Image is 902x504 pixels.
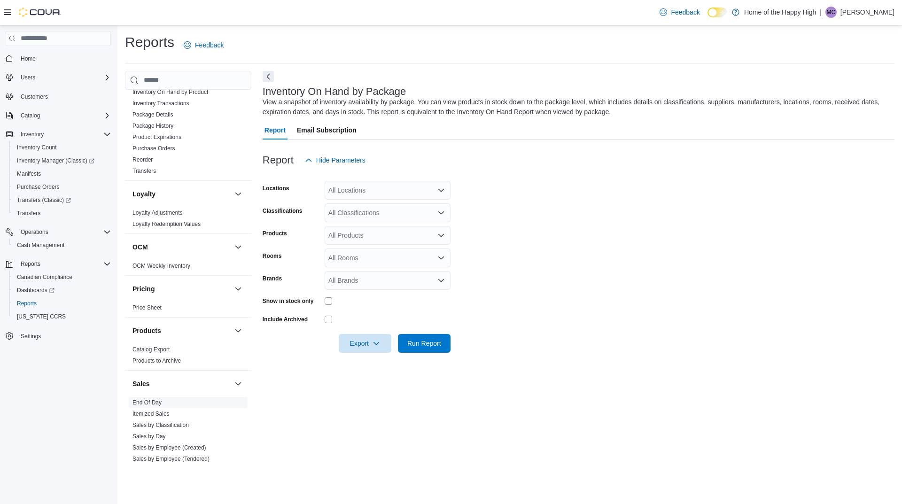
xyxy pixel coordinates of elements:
a: Inventory Manager (Classic) [13,155,98,166]
label: Show in stock only [263,297,314,305]
span: Inventory Count [13,142,111,153]
span: Price Sheet [132,304,162,311]
button: Hide Parameters [301,151,369,170]
button: Pricing [132,284,231,294]
button: Inventory Count [9,141,115,154]
span: Products to Archive [132,357,181,364]
button: Customers [2,90,115,103]
span: MC [827,7,836,18]
a: Loyalty Redemption Values [132,221,201,227]
a: Feedback [180,36,227,54]
span: Users [17,72,111,83]
span: Inventory Count [17,144,57,151]
a: Package Details [132,111,173,118]
span: Hide Parameters [316,155,365,165]
a: Sales by Day [132,433,166,440]
span: Purchase Orders [17,183,60,191]
a: Inventory On Hand by Product [132,89,208,95]
span: Washington CCRS [13,311,111,322]
a: Transfers [13,208,44,219]
span: Operations [21,228,48,236]
label: Products [263,230,287,237]
h3: Report [263,155,294,166]
a: Catalog Export [132,346,170,353]
button: Reports [17,258,44,270]
span: End Of Day [132,399,162,406]
span: Purchase Orders [13,181,111,193]
a: Purchase Orders [132,145,175,152]
span: Users [21,74,35,81]
span: Inventory Manager (Classic) [13,155,111,166]
a: Feedback [656,3,703,22]
button: Next [263,71,274,82]
a: Transfers [132,168,156,174]
button: Open list of options [437,254,445,262]
a: Sales by Employee (Tendered) [132,456,210,462]
button: Users [17,72,39,83]
span: Email Subscription [297,121,357,140]
button: Operations [2,225,115,239]
span: Transfers [13,208,111,219]
a: [US_STATE] CCRS [13,311,70,322]
span: Transfers (Classic) [13,194,111,206]
span: Feedback [195,40,224,50]
span: Operations [17,226,111,238]
a: Customers [17,91,52,102]
button: Products [132,326,231,335]
span: Transfers [17,209,40,217]
a: OCM Weekly Inventory [132,263,190,269]
a: Settings [17,331,45,342]
p: | [820,7,822,18]
span: Inventory On Hand by Product [132,88,208,96]
span: Sales by Classification [132,421,189,429]
span: Canadian Compliance [13,271,111,283]
span: [US_STATE] CCRS [17,313,66,320]
span: Product Expirations [132,133,181,141]
button: Operations [17,226,52,238]
span: Dashboards [17,287,54,294]
a: Itemized Sales [132,411,170,417]
a: Sales by Employee (Created) [132,444,206,451]
a: Dashboards [9,284,115,297]
a: Inventory Manager (Classic) [9,154,115,167]
button: Sales [233,378,244,389]
span: Package History [132,122,173,130]
span: Manifests [13,168,111,179]
span: Feedback [671,8,700,17]
a: Transfers (Classic) [13,194,75,206]
button: Reports [9,297,115,310]
div: Pricing [125,302,251,317]
button: Purchase Orders [9,180,115,194]
button: Catalog [2,109,115,122]
button: Open list of options [437,277,445,284]
label: Rooms [263,252,282,260]
p: [PERSON_NAME] [840,7,894,18]
button: Cash Management [9,239,115,252]
button: Products [233,325,244,336]
span: Sales by Employee (Created) [132,444,206,451]
span: OCM Weekly Inventory [132,262,190,270]
a: Home [17,53,39,64]
a: Purchase Orders [13,181,63,193]
nav: Complex example [6,48,111,367]
a: Dashboards [13,285,58,296]
div: Products [125,344,251,370]
span: Manifests [17,170,41,178]
span: Canadian Compliance [17,273,72,281]
a: Price Sheet [132,304,162,311]
button: Pricing [233,283,244,295]
a: Cash Management [13,240,68,251]
a: Inventory Transactions [132,100,189,107]
a: Loyalty Adjustments [132,209,183,216]
a: Package History [132,123,173,129]
span: Export [344,334,386,353]
button: Reports [2,257,115,271]
a: Products to Archive [132,357,181,364]
button: Manifests [9,167,115,180]
span: Reports [17,258,111,270]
